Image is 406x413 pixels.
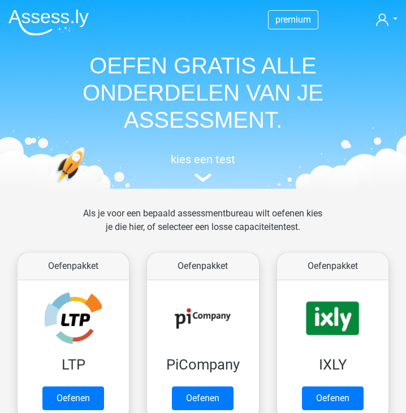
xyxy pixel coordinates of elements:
[302,386,364,410] a: Oefenen
[8,153,398,182] a: kies een test
[8,153,398,166] h5: kies een test
[172,386,234,410] a: Oefenen
[195,173,211,182] img: assessment
[8,9,89,36] img: Assessly
[74,207,333,247] div: Als je voor een bepaald assessmentbureau wilt oefenen kies je die hier, of selecteer een losse ca...
[275,14,311,25] span: premium
[42,386,104,410] a: Oefenen
[269,12,318,27] a: premium
[8,52,398,133] h1: OEFEN GRATIS ALLE ONDERDELEN VAN JE ASSESSMENT.
[55,147,118,223] img: oefenen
